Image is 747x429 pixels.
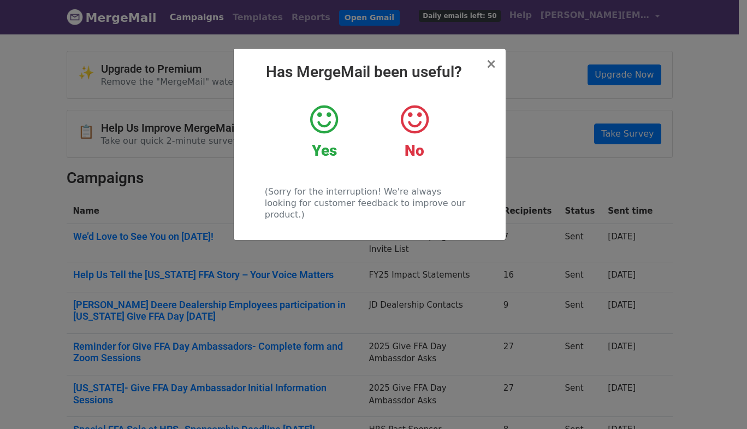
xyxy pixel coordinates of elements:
[312,142,337,160] strong: Yes
[242,63,497,81] h2: Has MergeMail been useful?
[485,56,496,72] span: ×
[287,103,361,160] a: Yes
[377,103,451,160] a: No
[405,142,424,160] strong: No
[485,57,496,70] button: Close
[265,186,474,220] p: (Sorry for the interruption! We're always looking for customer feedback to improve our product.)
